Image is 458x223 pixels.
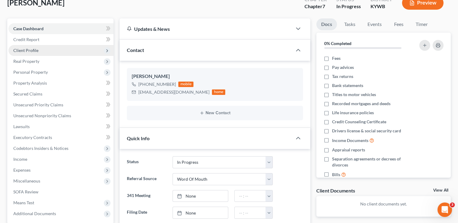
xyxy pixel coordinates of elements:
span: Fees [332,55,341,61]
div: [EMAIL_ADDRESS][DOMAIN_NAME] [138,89,209,95]
span: Property Analysis [13,80,47,86]
div: [PERSON_NAME] [132,73,298,80]
label: Referral Source [124,173,169,185]
strong: 0% Completed [324,41,351,46]
a: Timer [411,18,433,30]
span: Appraisal reports [332,147,365,153]
span: Credit Report [13,37,39,42]
span: Drivers license & social security card [332,128,401,134]
span: Pay advices [332,64,354,70]
a: Secured Claims [8,89,114,99]
span: Contact [127,47,144,53]
a: Fees [389,18,408,30]
span: Unsecured Nonpriority Claims [13,113,71,118]
a: None [173,190,228,202]
span: Means Test [13,200,34,205]
div: mobile [178,82,193,87]
a: Lawsuits [8,121,114,132]
span: Credit Counseling Certificate [332,119,386,125]
span: Personal Property [13,69,48,75]
div: home [212,89,225,95]
span: Codebtors Insiders & Notices [13,146,68,151]
span: Life insurance policies [332,110,374,116]
span: Income Documents [332,137,368,144]
a: Executory Contracts [8,132,114,143]
a: Property Analysis [8,78,114,89]
a: Tasks [339,18,360,30]
input: -- : -- [235,207,266,218]
a: Case Dashboard [8,23,114,34]
span: Unsecured Priority Claims [13,102,63,107]
span: Miscellaneous [13,178,40,183]
span: Recorded mortgages and deeds [332,101,390,107]
span: Executory Contracts [13,135,52,140]
span: Separation agreements or decrees of divorces [332,156,412,168]
a: Unsecured Nonpriority Claims [8,110,114,121]
div: In Progress [336,3,361,10]
iframe: Intercom live chat [437,202,452,217]
a: Credit Report [8,34,114,45]
span: Client Profile [13,48,38,53]
p: No client documents yet. [321,201,446,207]
span: Titles to motor vehicles [332,92,376,98]
span: Secured Claims [13,91,42,96]
a: None [173,207,228,218]
span: Tax returns [332,73,353,79]
input: -- : -- [235,190,266,202]
div: Chapter [305,3,327,10]
button: New Contact [132,111,298,115]
div: Client Documents [316,187,355,194]
span: Bank statements [332,82,363,89]
span: 7 [322,3,325,9]
span: Real Property [13,59,39,64]
div: [PHONE_NUMBER] [138,81,176,87]
a: SOFA Review [8,186,114,197]
span: Expenses [13,167,31,173]
div: KYWB [371,3,392,10]
a: Docs [316,18,337,30]
a: View All [433,188,448,192]
a: Events [363,18,387,30]
span: Lawsuits [13,124,30,129]
span: 3 [450,202,455,207]
span: Quick Info [127,135,150,141]
span: Income [13,157,27,162]
label: 341 Meeting [124,190,169,202]
span: Additional Documents [13,211,56,216]
label: Status [124,156,169,168]
span: Bills [332,172,340,178]
span: SOFA Review [13,189,38,194]
label: Filing Date [124,207,169,219]
div: Updates & News [127,26,285,32]
a: Unsecured Priority Claims [8,99,114,110]
span: Case Dashboard [13,26,44,31]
